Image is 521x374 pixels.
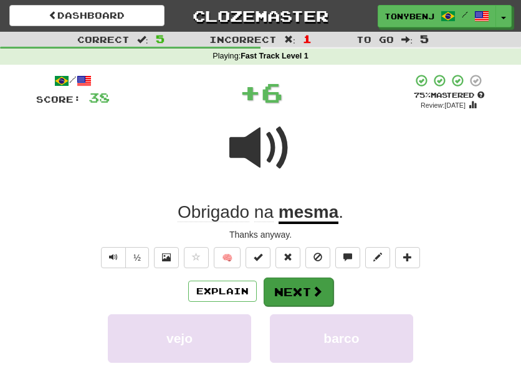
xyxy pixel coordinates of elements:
[284,35,295,44] span: :
[270,314,413,363] button: barco
[462,10,468,19] span: /
[261,77,283,108] span: 6
[356,34,394,45] span: To go
[275,247,300,268] button: Reset to 0% Mastered (alt+r)
[421,101,466,109] small: Review: [DATE]
[156,32,165,45] span: 5
[385,11,434,22] span: tonybenjamin22
[365,247,390,268] button: Edit sentence (alt+d)
[98,247,149,268] div: Text-to-speech controls
[166,331,193,345] span: vejo
[305,247,330,268] button: Ignore sentence (alt+i)
[323,331,359,345] span: barco
[303,32,312,45] span: 1
[101,247,126,268] button: Play sentence audio (ctl+space)
[36,73,110,89] div: /
[36,228,485,241] div: Thanks anyway.
[335,247,360,268] button: Discuss sentence (alt+u)
[279,202,339,224] u: mesma
[413,90,485,100] div: Mastered
[401,35,413,44] span: :
[414,91,431,99] span: 75 %
[209,34,277,45] span: Incorrect
[239,73,261,111] span: +
[108,314,251,363] button: vejo
[338,202,343,222] span: .
[36,94,81,105] span: Score:
[264,278,333,306] button: Next
[395,247,420,268] button: Add to collection (alt+a)
[184,247,209,268] button: Favorite sentence (alt+f)
[178,202,249,222] span: Obrigado
[183,5,338,27] a: Clozemaster
[214,247,241,268] button: 🧠
[77,34,130,45] span: Correct
[254,202,274,222] span: na
[88,90,110,105] span: 38
[420,32,429,45] span: 5
[125,247,149,268] button: ½
[154,247,179,268] button: Show image (alt+x)
[241,52,308,60] strong: Fast Track Level 1
[188,281,257,302] button: Explain
[246,247,270,268] button: Set this sentence to 100% Mastered (alt+m)
[9,5,165,26] a: Dashboard
[137,35,148,44] span: :
[378,5,496,27] a: tonybenjamin22 /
